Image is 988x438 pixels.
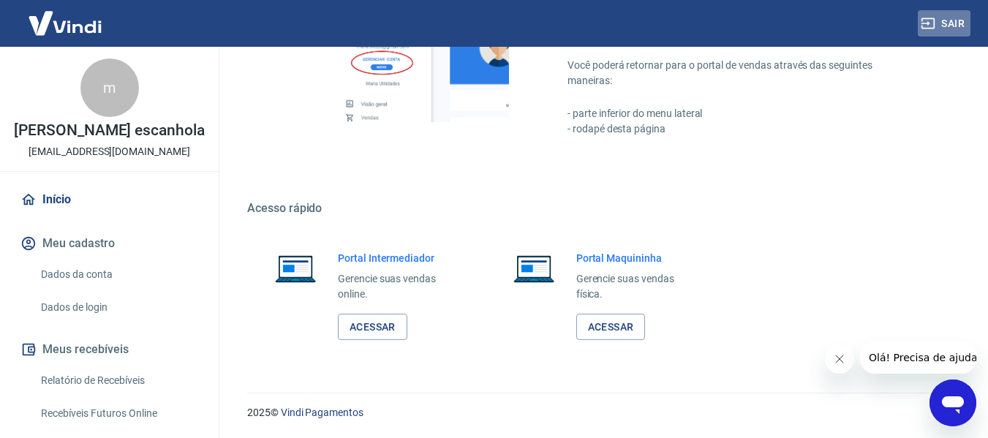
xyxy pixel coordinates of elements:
p: Gerencie suas vendas online. [338,271,459,302]
p: - parte inferior do menu lateral [567,106,918,121]
img: Vindi [18,1,113,45]
a: Relatório de Recebíveis [35,366,201,396]
a: Acessar [576,314,646,341]
button: Meus recebíveis [18,333,201,366]
img: Imagem de um notebook aberto [503,251,565,286]
a: Dados de login [35,292,201,322]
button: Sair [918,10,970,37]
p: Você poderá retornar para o portal de vendas através das seguintes maneiras: [567,58,918,88]
a: Início [18,184,201,216]
p: [PERSON_NAME] escanhola [14,123,205,138]
iframe: Mensagem da empresa [860,341,976,374]
button: Meu cadastro [18,227,201,260]
p: [EMAIL_ADDRESS][DOMAIN_NAME] [29,144,190,159]
h6: Portal Intermediador [338,251,459,265]
h6: Portal Maquininha [576,251,698,265]
p: Gerencie suas vendas física. [576,271,698,302]
div: m [80,58,139,117]
a: Acessar [338,314,407,341]
iframe: Fechar mensagem [825,344,854,374]
a: Recebíveis Futuros Online [35,399,201,428]
p: 2025 © [247,405,953,420]
span: Olá! Precisa de ajuda? [9,10,123,22]
a: Dados da conta [35,260,201,290]
h5: Acesso rápido [247,201,953,216]
p: - rodapé desta página [567,121,918,137]
img: Imagem de um notebook aberto [265,251,326,286]
a: Vindi Pagamentos [281,407,363,418]
iframe: Botão para abrir a janela de mensagens [929,380,976,426]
